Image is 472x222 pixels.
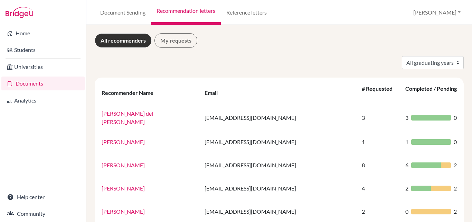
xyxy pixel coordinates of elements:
[200,130,358,153] td: [EMAIL_ADDRESS][DOMAIN_NAME]
[358,177,401,200] td: 4
[358,153,401,177] td: 8
[154,33,197,48] a: My requests
[405,207,408,216] span: 0
[205,89,225,96] div: Email
[1,94,85,107] a: Analytics
[102,89,160,96] div: Recommender Name
[358,130,401,153] td: 1
[102,185,145,192] a: [PERSON_NAME]
[454,138,457,146] span: 0
[454,184,457,193] span: 2
[1,60,85,74] a: Universities
[200,177,358,200] td: [EMAIL_ADDRESS][DOMAIN_NAME]
[410,6,464,19] button: [PERSON_NAME]
[454,161,457,169] span: 2
[405,184,408,193] span: 2
[362,85,393,100] div: # Requested
[200,153,358,177] td: [EMAIL_ADDRESS][DOMAIN_NAME]
[200,105,358,130] td: [EMAIL_ADDRESS][DOMAIN_NAME]
[102,139,145,145] a: [PERSON_NAME]
[405,114,408,122] span: 3
[454,207,457,216] span: 2
[102,162,145,168] a: [PERSON_NAME]
[95,33,152,48] a: All recommenders
[1,190,85,204] a: Help center
[1,77,85,90] a: Documents
[405,161,408,169] span: 6
[1,43,85,57] a: Students
[1,207,85,221] a: Community
[1,26,85,40] a: Home
[454,114,457,122] span: 0
[405,85,457,100] div: Completed / Pending
[405,138,408,146] span: 1
[102,110,153,125] a: [PERSON_NAME] del [PERSON_NAME]
[102,208,145,215] a: [PERSON_NAME]
[358,105,401,130] td: 3
[6,7,33,18] img: Bridge-U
